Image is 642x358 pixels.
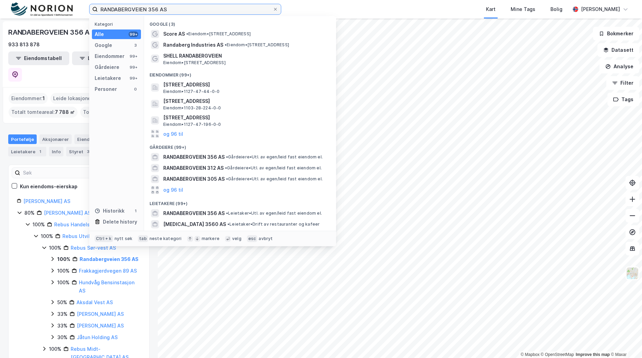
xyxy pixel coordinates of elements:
[62,233,108,239] a: Rebus Utvikling AS
[144,16,336,28] div: Google (3)
[163,130,183,138] button: og 96 til
[144,139,336,152] div: Gårdeiere (99+)
[138,235,148,242] div: tab
[226,176,228,181] span: •
[163,105,221,111] span: Eiendom • 1103-28-224-0-0
[95,207,124,215] div: Historikk
[133,208,138,214] div: 1
[133,43,138,48] div: 3
[37,148,44,155] div: 1
[202,236,219,241] div: markere
[163,41,223,49] span: Randaberg Industries AS
[95,85,117,93] div: Personer
[57,333,68,342] div: 30%
[232,236,241,241] div: velg
[8,134,37,144] div: Portefølje
[57,298,67,307] div: 50%
[163,175,225,183] span: RANDABERGVEIEN 305 AS
[79,268,137,274] a: Frakkagjerdvegen 89 AS
[77,311,124,317] a: [PERSON_NAME] AS
[55,108,75,116] span: 7 788 ㎡
[57,255,70,263] div: 100%
[23,198,70,204] a: [PERSON_NAME] AS
[225,165,322,171] span: Gårdeiere • Utl. av egen/leid fast eiendom el.
[33,220,45,229] div: 100%
[95,63,119,71] div: Gårdeiere
[43,94,45,103] span: 1
[511,5,535,13] div: Mine Tags
[225,42,227,47] span: •
[163,52,328,60] span: SHELL RANDABERGVEIEN
[163,153,225,161] span: RANDABERGVEIEN 356 AS
[247,235,258,242] div: esc
[163,114,328,122] span: [STREET_ADDRESS]
[259,236,273,241] div: avbryt
[163,60,226,65] span: Eiendom • [STREET_ADDRESS]
[11,2,73,16] img: norion-logo.80e7a08dc31c2e691866.png
[8,147,46,156] div: Leietakere
[163,89,219,94] span: Eiendom • 1127-47-44-0-0
[486,5,496,13] div: Kart
[8,27,95,38] div: RANDABERGVEIEN 356 AS
[225,165,227,170] span: •
[226,176,323,182] span: Gårdeiere • Utl. av egen/leid fast eiendom el.
[57,322,68,330] div: 33%
[95,30,104,38] div: Alle
[163,97,328,105] span: [STREET_ADDRESS]
[98,4,273,14] input: Søk på adresse, matrikkel, gårdeiere, leietakere eller personer
[227,222,320,227] span: Leietaker • Drift av restauranter og kafeer
[44,210,91,216] a: [PERSON_NAME] AS
[57,267,70,275] div: 100%
[72,51,133,65] button: Leietakertabell
[163,186,183,194] button: og 96 til
[50,93,99,104] div: Leide lokasjoner :
[576,352,610,357] a: Improve this map
[607,93,639,106] button: Tags
[163,209,225,217] span: RANDABERGVEIEN 356 AS
[226,211,228,216] span: •
[49,345,61,353] div: 100%
[129,32,138,37] div: 99+
[163,30,185,38] span: Score AS
[95,235,113,242] div: Ctrl + k
[226,211,322,216] span: Leietaker • Utl. av egen/leid fast eiendom el.
[129,53,138,59] div: 99+
[95,52,124,60] div: Eiendommer
[95,41,112,49] div: Google
[129,64,138,70] div: 99+
[597,43,639,57] button: Datasett
[103,218,137,226] div: Delete history
[133,86,138,92] div: 0
[80,256,139,262] a: Randabergveien 356 AS
[71,245,116,251] a: Rebus Sør-vest AS
[39,134,72,144] div: Aksjonærer
[24,209,35,217] div: 80%
[76,299,113,305] a: Aksdal Vest AS
[581,5,620,13] div: [PERSON_NAME]
[226,154,323,160] span: Gårdeiere • Utl. av egen/leid fast eiendom el.
[163,164,224,172] span: RANDABERGVEIEN 312 AS
[57,278,70,287] div: 100%
[541,352,574,357] a: OpenStreetMap
[20,182,78,191] div: Kun eiendoms-eierskap
[74,134,117,144] div: Eiendommer
[80,107,147,118] div: Totalt byggareal :
[593,27,639,40] button: Bokmerker
[57,310,68,318] div: 33%
[41,232,53,240] div: 100%
[226,154,228,159] span: •
[9,107,78,118] div: Totalt tomteareal :
[608,325,642,358] iframe: Chat Widget
[8,51,69,65] button: Eiendomstabell
[49,147,63,156] div: Info
[66,147,94,156] div: Styret
[550,5,562,13] div: Bolig
[79,279,134,294] a: Hundvåg Bensinstasjon AS
[225,42,289,48] span: Eiendom • [STREET_ADDRESS]
[85,148,92,155] div: 3
[144,195,336,208] div: Leietakere (99+)
[163,81,328,89] span: [STREET_ADDRESS]
[8,40,40,49] div: 933 813 878
[95,22,141,27] div: Kategori
[54,222,119,227] a: Rebus Handelseiendom AS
